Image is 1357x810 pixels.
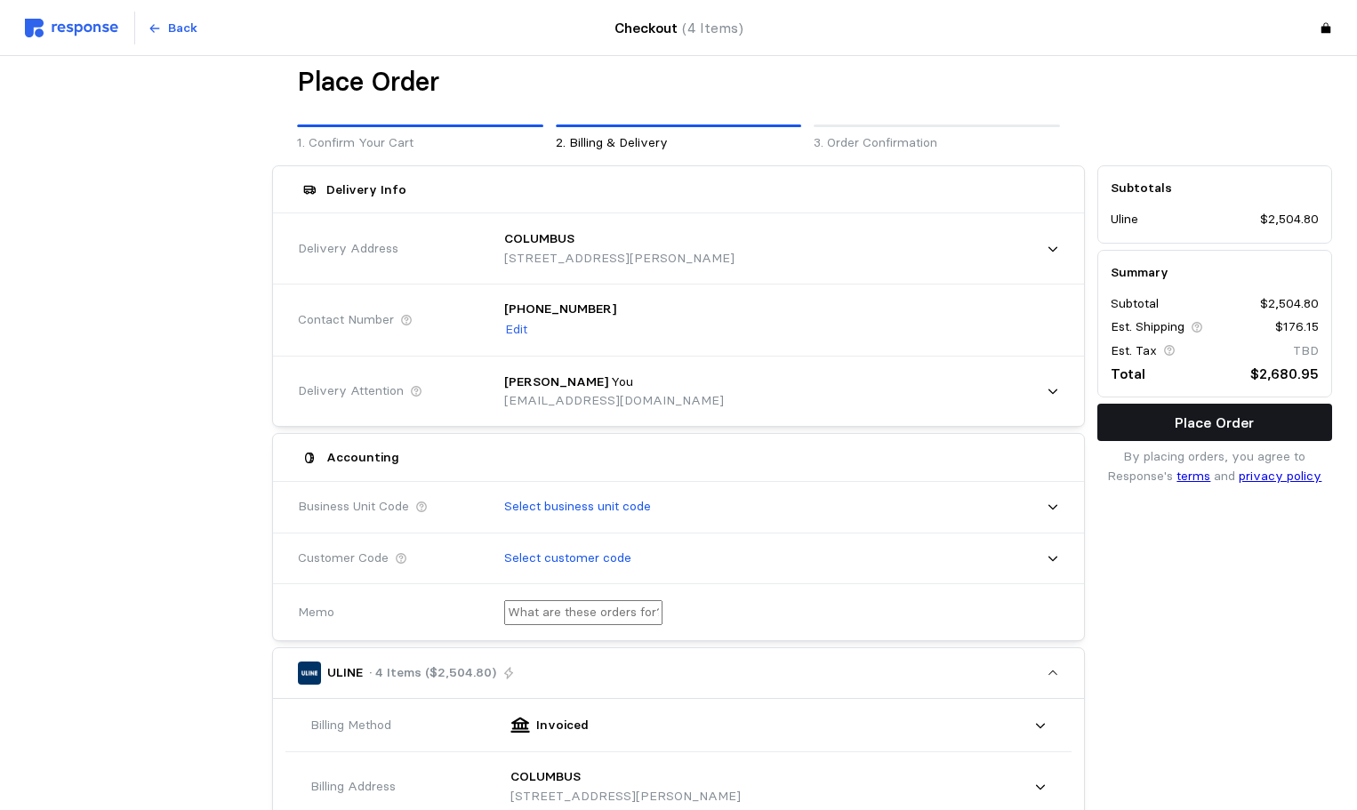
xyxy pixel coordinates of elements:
span: (4 Items) [682,20,743,36]
span: Customer Code [298,549,389,568]
h1: Place Order [297,65,439,100]
h5: Accounting [326,448,399,467]
p: Est. Tax [1111,341,1157,361]
p: Back [168,19,197,38]
p: [EMAIL_ADDRESS][DOMAIN_NAME] [504,391,724,411]
h4: Checkout [614,17,743,39]
span: Business Unit Code [298,497,409,517]
p: [PERSON_NAME] [504,373,608,392]
p: COLUMBUS [510,767,581,787]
p: Place Order [1175,412,1254,434]
p: [PHONE_NUMBER] [504,300,616,319]
p: Total [1111,363,1145,385]
span: Delivery Attention [298,381,404,401]
h5: Subtotals [1111,179,1319,197]
h5: Summary [1111,263,1319,282]
button: Place Order [1097,404,1332,441]
p: ULINE [327,663,363,683]
p: By placing orders, you agree to Response's and [1097,447,1332,485]
button: ULINE· 4 Items ($2,504.80) [273,648,1084,698]
p: Subtotal [1111,294,1159,314]
span: Billing Address [310,777,396,797]
a: terms [1176,468,1210,484]
p: Edit [505,320,527,340]
p: Select customer code [504,549,631,568]
p: Uline [1111,210,1138,229]
p: [STREET_ADDRESS][PERSON_NAME] [504,249,735,269]
p: Select business unit code [504,497,651,517]
p: · 4 Items ($2,504.80) [369,663,496,683]
p: 3. Order Confirmation [814,133,1060,153]
p: 2. Billing & Delivery [556,133,802,153]
p: COLUMBUS [504,229,574,249]
input: What are these orders for? [504,600,662,625]
p: $2,504.80 [1260,294,1319,314]
span: Delivery Address [298,239,398,259]
p: Invoiced [536,716,589,735]
button: Edit [504,319,528,341]
p: $176.15 [1275,317,1319,337]
p: 1. Confirm Your Cart [297,133,543,153]
h5: Delivery Info [326,180,406,199]
img: svg%3e [25,19,118,37]
p: $2,504.80 [1260,210,1319,229]
p: TBD [1293,341,1319,361]
p: You [611,373,633,392]
p: [STREET_ADDRESS][PERSON_NAME] [510,787,741,806]
a: privacy policy [1239,468,1321,484]
p: Est. Shipping [1111,317,1184,337]
span: Billing Method [310,716,391,735]
span: Contact Number [298,310,394,330]
span: Memo [298,603,334,622]
button: Back [138,12,207,45]
p: $2,680.95 [1250,363,1319,385]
